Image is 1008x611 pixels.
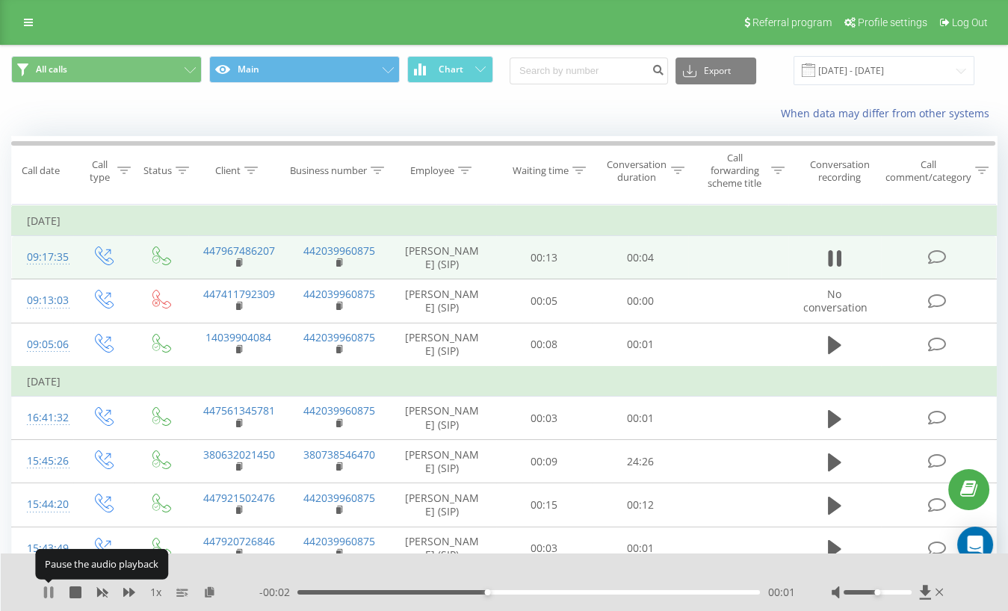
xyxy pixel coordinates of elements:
[513,164,569,177] div: Waiting time
[22,164,60,177] div: Call date
[27,403,58,432] div: 16:41:32
[606,158,668,184] div: Conversation duration
[203,447,275,462] a: 380632021450
[203,491,275,505] a: 447921502476
[303,447,375,462] a: 380738546470
[496,440,593,483] td: 00:09
[27,447,58,476] div: 15:45:26
[593,483,689,527] td: 00:12
[303,491,375,505] a: 442039960875
[303,244,375,258] a: 442039960875
[593,236,689,279] td: 00:04
[35,549,168,579] div: Pause the audio playback
[858,16,927,28] span: Profile settings
[209,56,400,83] button: Main
[303,403,375,418] a: 442039960875
[215,164,241,177] div: Client
[12,206,997,236] td: [DATE]
[389,527,496,570] td: [PERSON_NAME] (SIP)
[496,279,593,323] td: 00:05
[485,589,491,595] div: Accessibility label
[27,243,58,272] div: 09:17:35
[752,16,832,28] span: Referral program
[389,279,496,323] td: [PERSON_NAME] (SIP)
[87,158,114,184] div: Call type
[203,403,275,418] a: 447561345781
[496,397,593,440] td: 00:03
[27,490,58,519] div: 15:44:20
[290,164,367,177] div: Business number
[27,534,58,563] div: 15:43:49
[496,483,593,527] td: 00:15
[767,585,794,600] span: 00:01
[957,527,993,562] div: Open Intercom Messenger
[593,323,689,367] td: 00:01
[11,56,202,83] button: All calls
[389,483,496,527] td: [PERSON_NAME] (SIP)
[593,279,689,323] td: 00:00
[702,152,767,190] div: Call forwarding scheme title
[303,287,375,301] a: 442039960875
[407,56,493,83] button: Chart
[781,106,997,120] a: When data may differ from other systems
[259,585,297,600] span: - 00:02
[439,64,463,75] span: Chart
[143,164,172,177] div: Status
[675,58,756,84] button: Export
[150,585,161,600] span: 1 x
[389,397,496,440] td: [PERSON_NAME] (SIP)
[27,286,58,315] div: 09:13:03
[303,534,375,548] a: 442039960875
[593,527,689,570] td: 00:01
[884,158,971,184] div: Call comment/category
[389,323,496,367] td: [PERSON_NAME] (SIP)
[389,440,496,483] td: [PERSON_NAME] (SIP)
[496,527,593,570] td: 00:03
[496,323,593,367] td: 00:08
[593,440,689,483] td: 24:26
[303,330,375,344] a: 442039960875
[874,589,880,595] div: Accessibility label
[389,236,496,279] td: [PERSON_NAME] (SIP)
[27,330,58,359] div: 09:05:06
[12,367,997,397] td: [DATE]
[803,287,868,314] span: No conversation
[510,58,668,84] input: Search by number
[410,164,454,177] div: Employee
[203,244,275,258] a: 447967486207
[36,63,67,75] span: All calls
[203,534,275,548] a: 447920726846
[205,330,271,344] a: 14039904084
[203,287,275,301] a: 447411792309
[496,236,593,279] td: 00:13
[952,16,988,28] span: Log Out
[802,158,877,184] div: Conversation recording
[593,397,689,440] td: 00:01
